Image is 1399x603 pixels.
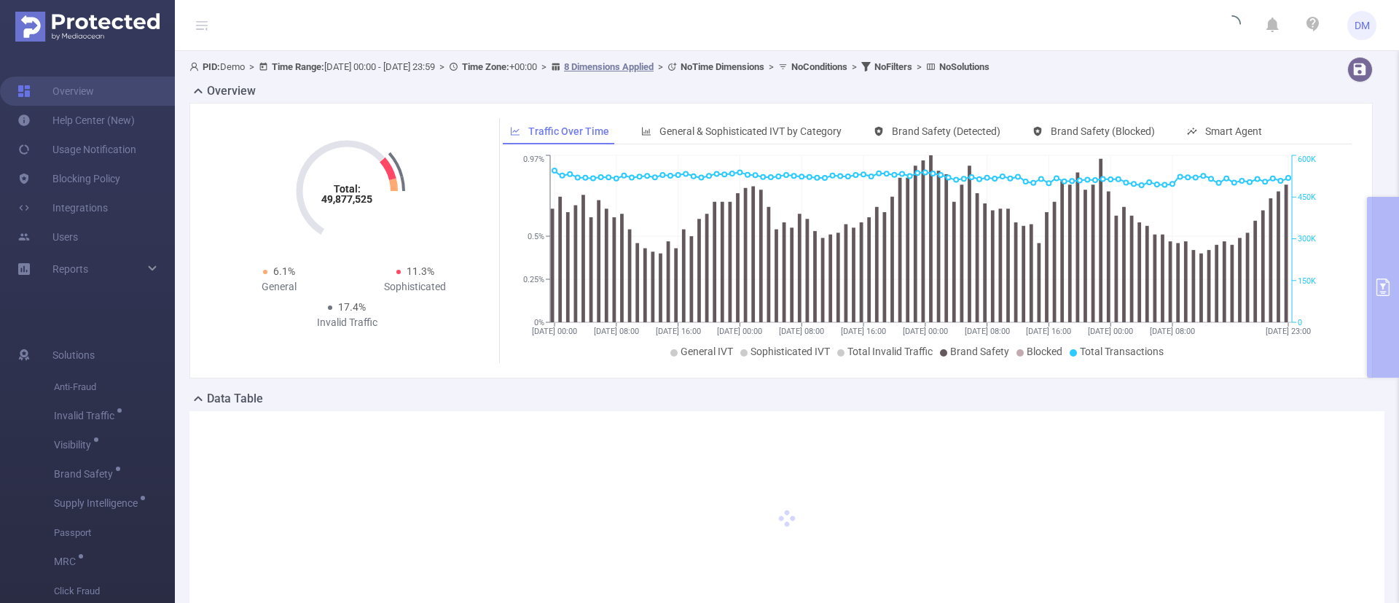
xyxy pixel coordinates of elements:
tspan: 0.5% [528,232,544,241]
i: icon: user [189,62,203,71]
a: Usage Notification [17,135,136,164]
tspan: [DATE] 08:00 [779,327,824,336]
tspan: [DATE] 08:00 [593,327,638,336]
span: Visibility [54,440,96,450]
span: Invalid Traffic [54,411,119,421]
h2: Data Table [207,390,263,408]
span: Total Invalid Traffic [847,346,933,357]
b: No Conditions [791,61,847,72]
b: Time Zone: [462,61,509,72]
span: 11.3% [407,265,434,277]
span: > [435,61,449,72]
span: Brand Safety (Blocked) [1051,125,1155,137]
span: Passport [54,518,175,548]
span: Blocked [1027,346,1062,357]
tspan: [DATE] 16:00 [1026,327,1071,336]
span: Supply Intelligence [54,498,143,508]
span: General IVT [681,346,733,357]
a: Reports [52,254,88,284]
span: > [764,61,778,72]
tspan: 0.25% [523,275,544,284]
span: Brand Safety (Detected) [892,125,1000,137]
span: 17.4% [338,301,366,313]
span: Reports [52,263,88,275]
span: Brand Safety [950,346,1009,357]
span: > [847,61,861,72]
span: MRC [54,556,81,567]
i: icon: bar-chart [641,126,651,136]
span: General & Sophisticated IVT by Category [659,125,842,137]
span: Anti-Fraud [54,373,175,402]
b: No Time Dimensions [681,61,764,72]
div: Invalid Traffic [279,315,415,330]
a: Blocking Policy [17,164,120,193]
tspan: [DATE] 08:00 [1150,327,1195,336]
i: icon: loading [1223,15,1241,36]
tspan: 600K [1298,155,1316,165]
span: > [654,61,667,72]
b: No Solutions [939,61,990,72]
u: 8 Dimensions Applied [564,61,654,72]
a: Overview [17,77,94,106]
b: No Filters [874,61,912,72]
div: General [211,279,347,295]
span: Smart Agent [1205,125,1262,137]
tspan: [DATE] 00:00 [1088,327,1133,336]
h2: Overview [207,82,256,100]
tspan: [DATE] 00:00 [902,327,947,336]
tspan: 0 [1298,318,1302,327]
a: Users [17,222,78,252]
span: 6.1% [273,265,295,277]
div: Sophisticated [347,279,483,295]
tspan: [DATE] 08:00 [964,327,1009,336]
tspan: [DATE] 00:00 [532,327,577,336]
a: Help Center (New) [17,106,135,135]
tspan: [DATE] 00:00 [717,327,762,336]
tspan: [DATE] 23:00 [1266,327,1311,336]
img: Protected Media [15,12,160,42]
span: Solutions [52,341,95,370]
tspan: [DATE] 16:00 [655,327,700,336]
tspan: 450K [1298,192,1316,202]
tspan: [DATE] 16:00 [841,327,886,336]
i: icon: line-chart [510,126,520,136]
b: Time Range: [272,61,324,72]
span: Brand Safety [54,469,118,479]
span: Traffic Over Time [528,125,609,137]
tspan: 150K [1298,276,1316,286]
tspan: 0% [534,318,544,327]
a: Integrations [17,193,108,222]
span: Total Transactions [1080,346,1164,357]
tspan: 49,877,525 [321,193,372,205]
tspan: 0.97% [523,155,544,165]
b: PID: [203,61,220,72]
span: Sophisticated IVT [751,346,830,357]
tspan: 300K [1298,235,1316,244]
tspan: Total: [334,183,361,195]
span: > [537,61,551,72]
span: > [245,61,259,72]
span: > [912,61,926,72]
span: DM [1355,11,1370,40]
span: Demo [DATE] 00:00 - [DATE] 23:59 +00:00 [189,61,990,72]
